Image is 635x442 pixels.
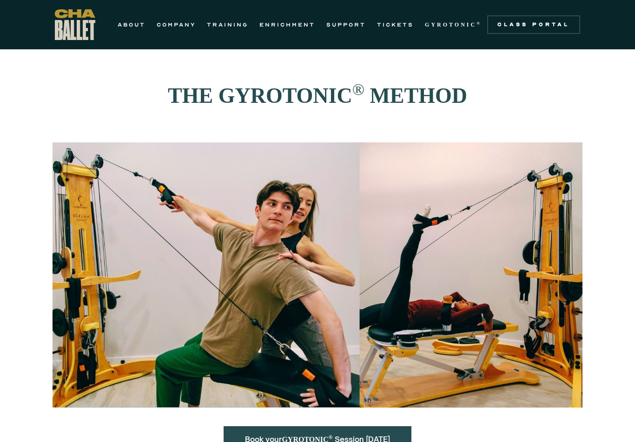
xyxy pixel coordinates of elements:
sup: ® [329,434,333,441]
a: Class Portal [487,15,580,34]
a: SUPPORT [326,19,366,30]
a: home [55,9,95,40]
div: Class Portal [493,21,575,28]
a: ENRICHMENT [259,19,315,30]
a: GYROTONIC® [425,19,482,30]
sup: ® [352,80,364,98]
a: TICKETS [377,19,414,30]
strong: THE GYROTONIC [168,84,352,107]
a: TRAINING [207,19,248,30]
a: COMPANY [157,19,196,30]
strong: METHOD [370,84,467,107]
sup: ® [476,21,482,26]
strong: GYROTONIC [425,21,476,28]
a: ABOUT [118,19,146,30]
